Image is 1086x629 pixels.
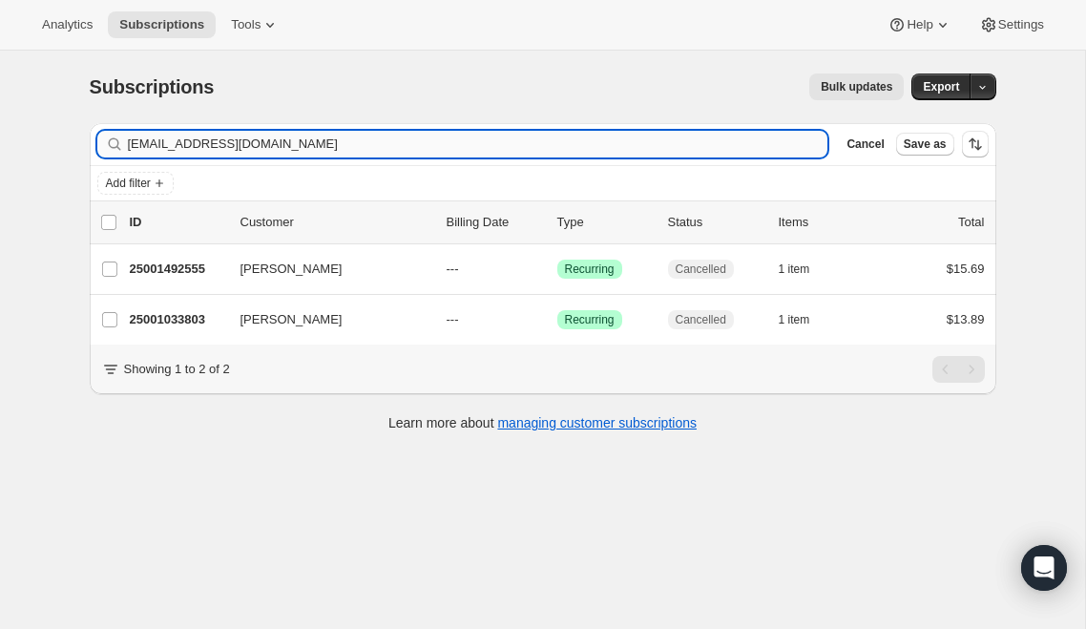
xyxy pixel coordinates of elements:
a: managing customer subscriptions [497,415,697,430]
span: Save as [904,136,947,152]
button: Help [876,11,963,38]
button: Analytics [31,11,104,38]
span: [PERSON_NAME] [240,260,343,279]
button: [PERSON_NAME] [229,254,420,284]
button: Bulk updates [809,73,904,100]
button: 1 item [779,306,831,333]
div: Type [557,213,653,232]
span: Bulk updates [821,79,892,94]
span: Cancel [846,136,884,152]
input: Filter subscribers [128,131,828,157]
button: Tools [219,11,291,38]
span: Cancelled [676,312,726,327]
span: Settings [998,17,1044,32]
button: Add filter [97,172,174,195]
div: IDCustomerBilling DateTypeStatusItemsTotal [130,213,985,232]
p: Customer [240,213,431,232]
span: --- [447,312,459,326]
p: Billing Date [447,213,542,232]
p: Showing 1 to 2 of 2 [124,360,230,379]
span: Recurring [565,262,615,277]
span: Cancelled [676,262,726,277]
span: Analytics [42,17,93,32]
span: Add filter [106,176,151,191]
p: 25001492555 [130,260,225,279]
span: $15.69 [947,262,985,276]
span: Recurring [565,312,615,327]
p: ID [130,213,225,232]
span: Subscriptions [90,76,215,97]
span: Export [923,79,959,94]
button: [PERSON_NAME] [229,304,420,335]
button: Export [911,73,971,100]
p: 25001033803 [130,310,225,329]
div: 25001492555[PERSON_NAME]---SuccessRecurringCancelled1 item$15.69 [130,256,985,283]
nav: Pagination [932,356,985,383]
button: Settings [968,11,1055,38]
span: 1 item [779,312,810,327]
span: Help [907,17,932,32]
span: $13.89 [947,312,985,326]
button: 1 item [779,256,831,283]
button: Sort the results [962,131,989,157]
button: Subscriptions [108,11,216,38]
span: Subscriptions [119,17,204,32]
div: 25001033803[PERSON_NAME]---SuccessRecurringCancelled1 item$13.89 [130,306,985,333]
p: Learn more about [388,413,697,432]
span: [PERSON_NAME] [240,310,343,329]
span: Tools [231,17,261,32]
div: Items [779,213,874,232]
button: Cancel [839,133,891,156]
span: --- [447,262,459,276]
span: 1 item [779,262,810,277]
p: Status [668,213,763,232]
p: Total [958,213,984,232]
div: Open Intercom Messenger [1021,545,1067,591]
button: Save as [896,133,954,156]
